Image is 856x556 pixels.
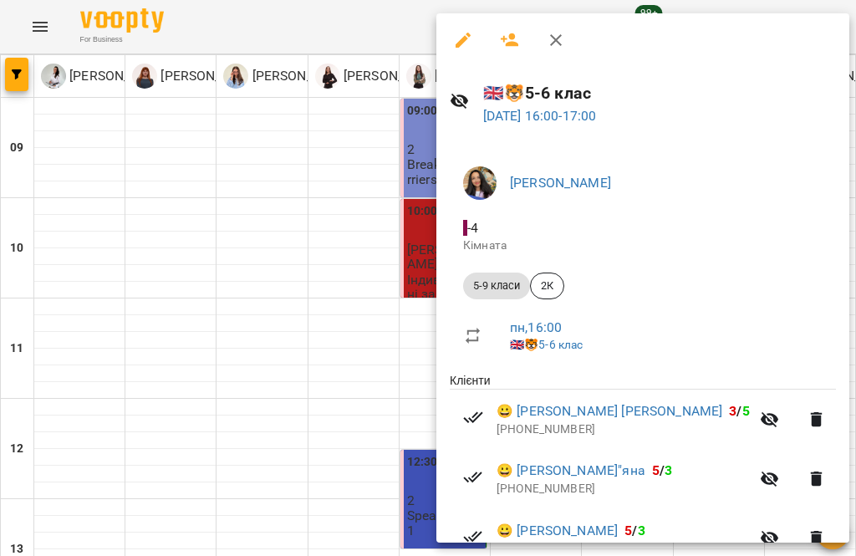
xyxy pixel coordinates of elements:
[510,319,562,335] a: пн , 16:00
[463,467,483,487] svg: Візит сплачено
[483,108,597,124] a: [DATE] 16:00-17:00
[497,421,750,438] p: [PHONE_NUMBER]
[729,403,749,419] b: /
[463,407,483,427] svg: Візит сплачено
[463,220,481,236] span: - 4
[510,175,611,191] a: [PERSON_NAME]
[463,166,497,200] img: 4aafc4bba01c5b615bc3b4b3476a829c.JPG
[624,523,645,538] b: /
[483,80,837,106] h6: 🇬🇧🐯5-6 клас
[665,462,672,478] span: 3
[624,523,632,538] span: 5
[497,521,618,541] a: 😀 [PERSON_NAME]
[497,401,722,421] a: 😀 [PERSON_NAME] [PERSON_NAME]
[497,481,750,497] p: [PHONE_NUMBER]
[652,462,660,478] span: 5
[497,461,645,481] a: 😀 [PERSON_NAME]"яна
[638,523,645,538] span: 3
[530,273,564,299] div: 2К
[729,403,736,419] span: 3
[742,403,750,419] span: 5
[531,278,563,293] span: 2К
[463,278,530,293] span: 5-9 класи
[510,338,583,351] a: 🇬🇧🐯5-6 клас
[652,462,672,478] b: /
[463,527,483,547] svg: Візит сплачено
[463,237,823,254] p: Кімната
